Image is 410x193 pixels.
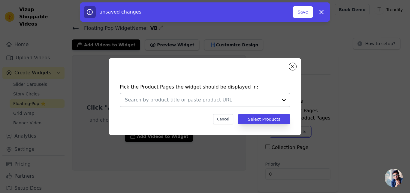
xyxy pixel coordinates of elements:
h4: Pick the Product Pages the widget should be displayed in: [120,83,290,91]
button: Select Products [238,114,290,124]
button: Cancel [213,114,233,124]
button: Save [293,6,313,18]
button: Close modal [289,63,296,70]
span: unsaved changes [99,9,141,15]
a: Open chat [385,169,403,187]
input: Search by product title or paste product URL [125,96,278,104]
